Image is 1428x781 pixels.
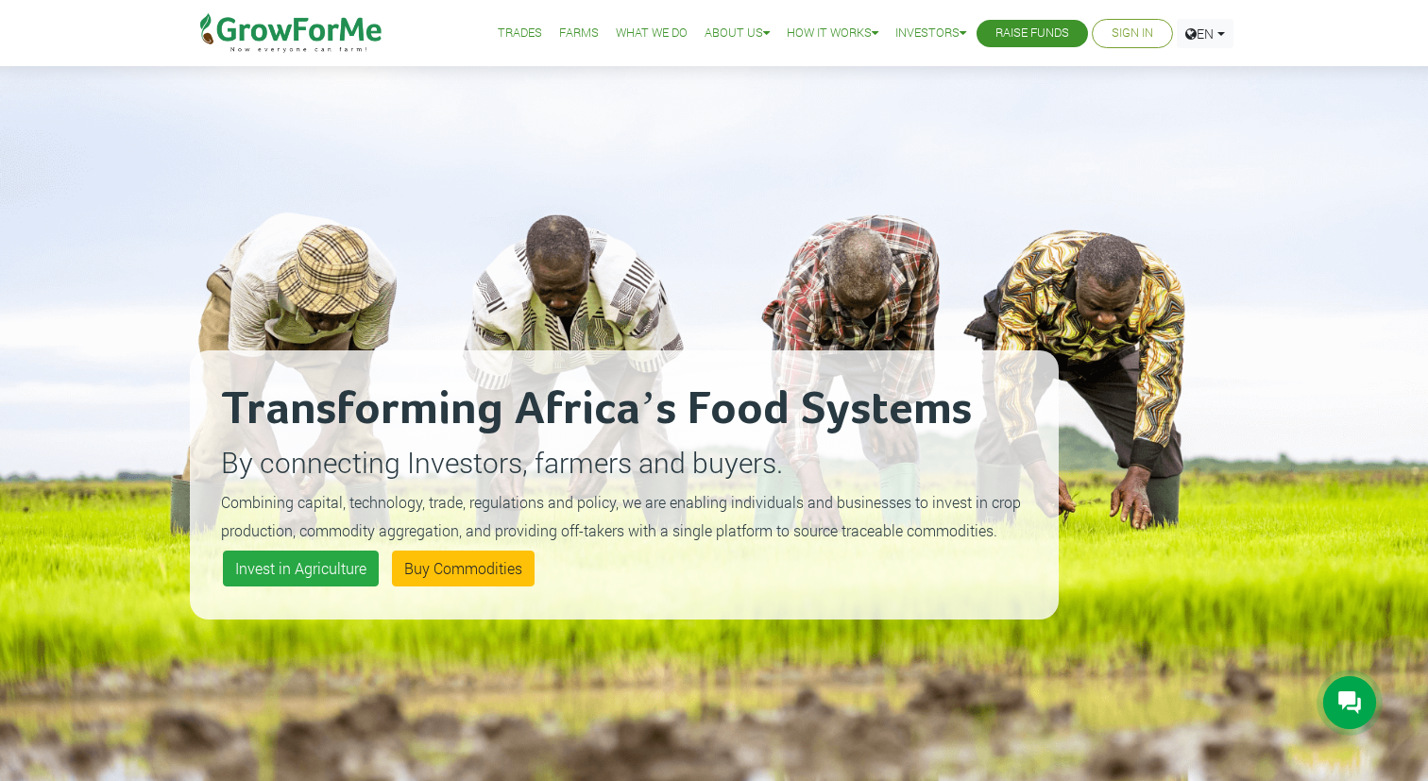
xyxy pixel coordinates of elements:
[221,441,1028,484] p: By connecting Investors, farmers and buyers.
[559,24,599,43] a: Farms
[221,382,1028,438] h2: Transforming Africa’s Food Systems
[392,551,535,586] a: Buy Commodities
[895,24,966,43] a: Investors
[223,551,379,586] a: Invest in Agriculture
[705,24,770,43] a: About Us
[995,24,1069,43] a: Raise Funds
[616,24,688,43] a: What We Do
[498,24,542,43] a: Trades
[1177,19,1233,48] a: EN
[1112,24,1153,43] a: Sign In
[787,24,878,43] a: How it Works
[221,492,1021,540] small: Combining capital, technology, trade, regulations and policy, we are enabling individuals and bus...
